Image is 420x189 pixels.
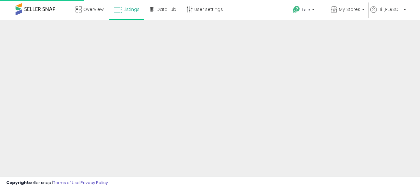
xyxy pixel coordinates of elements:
[288,1,325,20] a: Help
[81,180,108,186] a: Privacy Policy
[378,6,402,12] span: Hi [PERSON_NAME]
[339,6,360,12] span: My Stores
[370,6,406,20] a: Hi [PERSON_NAME]
[293,6,300,13] i: Get Help
[83,6,104,12] span: Overview
[302,7,310,12] span: Help
[123,6,140,12] span: Listings
[6,180,29,186] strong: Copyright
[6,180,108,186] div: seller snap | |
[157,6,176,12] span: DataHub
[53,180,80,186] a: Terms of Use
